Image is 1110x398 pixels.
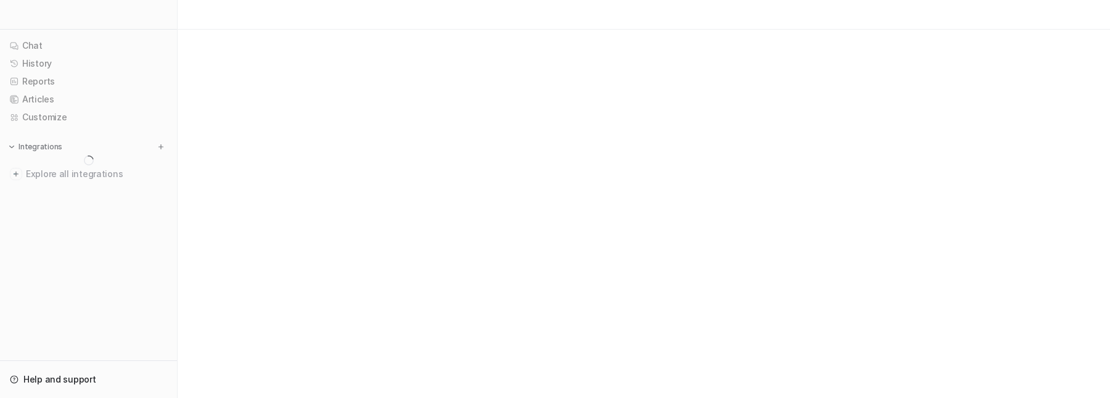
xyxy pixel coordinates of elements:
a: Chat [5,37,172,54]
img: menu_add.svg [157,143,165,151]
span: Explore all integrations [26,164,167,184]
a: Help and support [5,371,172,388]
img: explore all integrations [10,168,22,180]
button: Integrations [5,141,66,153]
img: expand menu [7,143,16,151]
a: Explore all integrations [5,165,172,183]
a: Customize [5,109,172,126]
a: Reports [5,73,172,90]
a: Articles [5,91,172,108]
p: Integrations [18,142,62,152]
a: History [5,55,172,72]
